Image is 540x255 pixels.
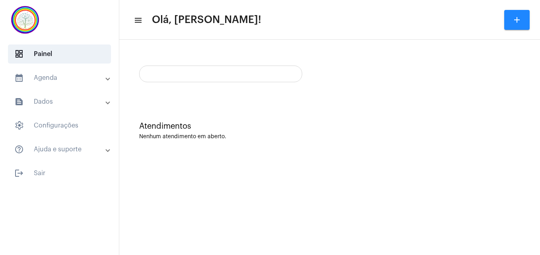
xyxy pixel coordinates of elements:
[152,14,261,26] span: Olá, [PERSON_NAME]!
[5,140,119,159] mat-expansion-panel-header: sidenav iconAjuda e suporte
[8,164,111,183] span: Sair
[14,97,24,106] mat-icon: sidenav icon
[14,49,24,59] span: sidenav icon
[14,97,106,106] mat-panel-title: Dados
[5,92,119,111] mat-expansion-panel-header: sidenav iconDados
[139,122,520,131] div: Atendimentos
[5,68,119,87] mat-expansion-panel-header: sidenav iconAgenda
[139,134,520,140] div: Nenhum atendimento em aberto.
[8,44,111,64] span: Painel
[14,121,24,130] span: sidenav icon
[8,116,111,135] span: Configurações
[512,15,522,25] mat-icon: add
[6,4,44,36] img: c337f8d0-2252-6d55-8527-ab50248c0d14.png
[134,15,142,25] mat-icon: sidenav icon
[14,168,24,178] mat-icon: sidenav icon
[14,145,106,154] mat-panel-title: Ajuda e suporte
[14,73,106,83] mat-panel-title: Agenda
[14,73,24,83] mat-icon: sidenav icon
[14,145,24,154] mat-icon: sidenav icon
